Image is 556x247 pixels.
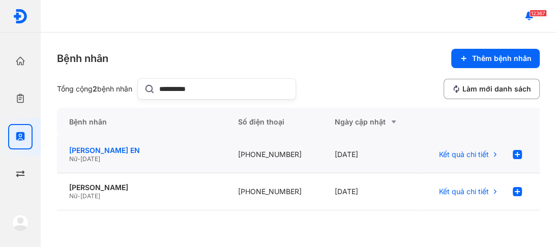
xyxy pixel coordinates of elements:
div: [PERSON_NAME] EN [69,146,214,155]
span: 2 [93,84,97,93]
img: logo [13,9,28,24]
div: Bệnh nhân [57,108,226,136]
span: Thêm bệnh nhân [472,54,532,63]
button: Làm mới danh sách [444,79,540,99]
span: - [77,155,80,163]
span: [DATE] [80,192,100,200]
img: logo [12,214,28,231]
span: Nữ [69,192,77,200]
div: Tổng cộng bệnh nhân [57,84,133,94]
div: [PERSON_NAME] [69,183,214,192]
span: 12367 [530,10,547,17]
div: [PHONE_NUMBER] [226,136,323,173]
span: Kết quả chi tiết [439,150,489,159]
span: Nữ [69,155,77,163]
span: Làm mới danh sách [462,84,531,94]
span: [DATE] [80,155,100,163]
div: Số điện thoại [226,108,323,136]
span: Kết quả chi tiết [439,187,489,196]
div: Ngày cập nhật [335,116,407,128]
div: [PHONE_NUMBER] [226,173,323,210]
span: - [77,192,80,200]
div: [DATE] [323,136,419,173]
button: Thêm bệnh nhân [451,49,540,68]
div: Bệnh nhân [57,51,108,66]
div: [DATE] [323,173,419,210]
